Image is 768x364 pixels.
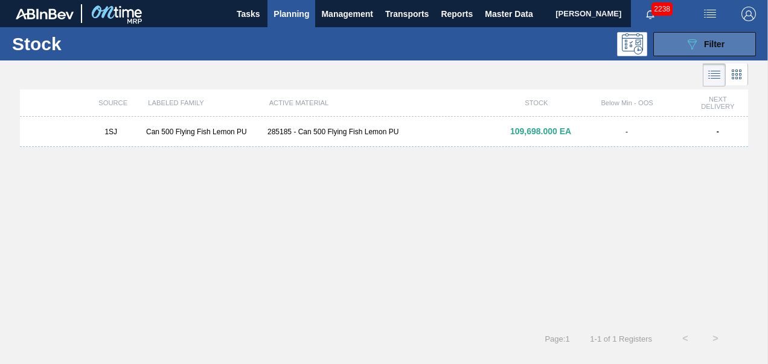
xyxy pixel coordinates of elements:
div: Card Vision [726,63,748,86]
span: Management [321,7,373,21]
span: - [626,128,628,136]
div: NEXT DELIVERY [688,96,748,110]
img: userActions [703,7,717,21]
div: STOCK [506,99,566,106]
span: Reports [441,7,473,21]
button: Notifications [631,5,670,22]
strong: - [717,128,719,136]
div: Below Min - OOS [566,99,687,106]
div: SOURCE [83,99,143,106]
span: Filter [704,39,725,49]
span: Master Data [485,7,533,21]
span: Tasks [235,7,261,21]
div: 285185 - Can 500 Flying Fish Lemon PU [263,128,505,136]
span: 2238 [651,2,673,16]
div: Programming: no user selected [617,32,647,56]
img: Logout [741,7,756,21]
span: 1SJ [104,128,117,136]
div: List Vision [703,63,726,86]
span: Transports [385,7,429,21]
button: > [700,323,731,354]
span: Planning [274,7,309,21]
h1: Stock [12,37,179,51]
button: Filter [653,32,756,56]
div: LABELED FAMILY [143,99,264,106]
span: 1 - 1 of 1 Registers [588,334,652,343]
button: < [670,323,700,354]
span: Page : 1 [545,334,569,343]
img: TNhmsLtSVTkK8tSr43FrP2fwEKptu5GPRR3wAAAABJRU5ErkJggg== [16,8,74,19]
span: 109,698.000 EA [510,126,571,136]
div: ACTIVE MATERIAL [264,99,507,106]
div: Can 500 Flying Fish Lemon PU [141,128,263,136]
